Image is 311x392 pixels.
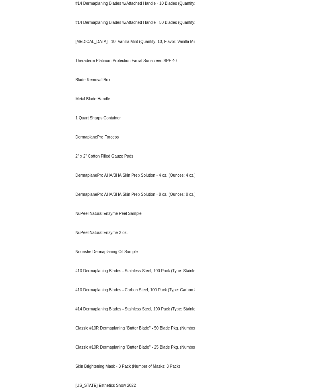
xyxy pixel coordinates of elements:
div: Classic #10R Dermaplaning "Butter Blade" - 25 Blade Pkg. (Number of Blades: 25 Blade Pkg.) [69,338,195,357]
div: Blade Removal Box [69,70,195,90]
div: Theraderm Platinum Protection Facial Sunscreen SPF 40 [69,51,195,70]
div: #14 Dermaplaning Blades w/Attached Handle - 50 Blades (Quantity: 50 Blades) [69,13,195,32]
div: DermaplanePro Forceps [69,128,195,147]
div: NuPeel Natural Enzyme Peel Sample [69,204,195,223]
div: Skin Brightening Mask - 3 Pack (Number of Masks: 3 Pack) [69,357,195,376]
div: 2" x 2" Cotton Filled Gauze Pads [69,147,195,166]
div: #10 Dermaplaning Blades - Carbon Steel, 100 Pack (Type: Carbon Steel, Quantity: 100 Pack) [69,281,195,300]
div: [MEDICAL_DATA] - 10, Vanilla Mint (Quantity: 10, Flavor: Vanilla Mint) [69,32,195,51]
div: 1 Quart Sharps Container [69,109,195,128]
div: Metal Blade Handle [69,90,195,109]
div: NuPeel Natural Enzyme 2 oz. [69,223,195,242]
div: Nourishe Dermaplaning Oil Sample [69,242,195,261]
div: Classic #10R Dermaplaning "Butter Blade" - 50 Blade Pkg. (Number of Blades: 50 Blade Pkg.) [69,319,195,338]
div: #10 Dermaplaning Blades - Stainless Steel, 100 Pack (Type: Stainless Steel, Quantity: 100 Pack) [69,261,195,281]
div: #14 Dermaplaning Blades - Stainless Steel, 100 Pack (Type: Stainless Steel, Quantity: 100 Pack) [69,300,195,319]
div: DermaplanePro AHA/BHA Skin Prep Solution - 4 oz. (Ounces: 4 oz.) [69,166,195,185]
div: DermaplanePro AHA/BHA Skin Prep Solution - 8 oz. (Ounces: 8 oz.) [69,185,195,204]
